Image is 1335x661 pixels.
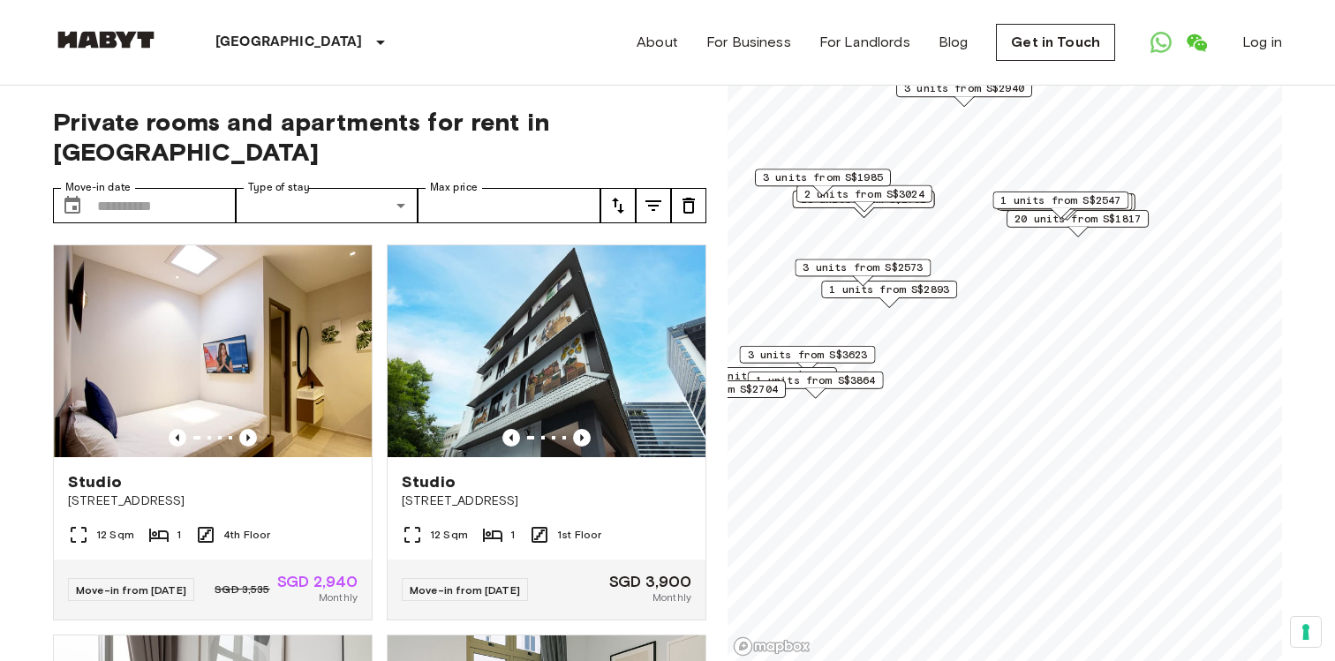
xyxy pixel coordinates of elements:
[177,527,181,543] span: 1
[510,527,515,543] span: 1
[652,590,691,605] span: Monthly
[999,193,1135,221] div: Map marker
[671,188,706,223] button: tune
[388,245,705,457] img: Marketing picture of unit SG-01-110-044_001
[410,583,520,597] span: Move-in from [DATE]
[600,188,636,223] button: tune
[733,636,811,657] a: Mapbox logo
[430,180,478,195] label: Max price
[502,429,520,447] button: Previous image
[637,32,678,53] a: About
[557,527,601,543] span: 1st Floor
[1179,25,1214,60] a: Open WeChat
[402,492,691,510] span: [STREET_ADDRESS]
[248,180,310,195] label: Type of stay
[53,107,706,167] span: Private rooms and apartments for rent in [GEOGRAPHIC_DATA]
[896,79,1032,107] div: Map marker
[793,191,935,218] div: Map marker
[68,492,358,510] span: [STREET_ADDRESS]
[1007,210,1149,237] div: Map marker
[650,380,786,408] div: Map marker
[829,282,949,297] span: 1 units from S$2893
[402,471,456,492] span: Studio
[387,244,706,620] a: Marketing picture of unit SG-01-110-044_001Previous imagePrevious imageStudio[STREET_ADDRESS]12 S...
[904,80,1024,96] span: 3 units from S$2940
[796,185,932,213] div: Map marker
[215,32,363,53] p: [GEOGRAPHIC_DATA]
[992,192,1128,219] div: Map marker
[319,590,358,605] span: Monthly
[755,169,891,196] div: Map marker
[54,245,372,457] img: Marketing picture of unit SG-01-110-033-001
[68,471,122,492] span: Studio
[430,527,468,543] span: 12 Sqm
[215,582,269,597] span: SGD 3,535
[701,367,837,394] div: Map marker
[748,372,884,399] div: Map marker
[53,244,373,620] a: Marketing picture of unit SG-01-110-033-001Previous imagePrevious imageStudio[STREET_ADDRESS]12 S...
[756,372,876,388] span: 1 units from S$3864
[636,188,671,223] button: tune
[795,259,931,286] div: Map marker
[169,429,186,447] button: Previous image
[803,259,923,275] span: 3 units from S$2573
[239,429,257,447] button: Previous image
[997,193,1133,221] div: Map marker
[1014,211,1141,227] span: 20 units from S$1817
[55,188,90,223] button: Choose date
[76,583,186,597] span: Move-in from [DATE]
[748,347,868,363] span: 3 units from S$3623
[804,186,924,202] span: 2 units from S$3024
[709,368,829,384] span: 4 units from S$2226
[65,180,131,195] label: Move-in date
[821,281,957,308] div: Map marker
[223,527,270,543] span: 4th Floor
[996,24,1115,61] a: Get in Touch
[1000,192,1120,208] span: 1 units from S$2547
[53,31,159,49] img: Habyt
[1143,25,1179,60] a: Open WhatsApp
[1291,617,1321,647] button: Your consent preferences for tracking technologies
[939,32,969,53] a: Blog
[658,381,778,397] span: 1 units from S$2704
[573,429,591,447] button: Previous image
[609,574,691,590] span: SGD 3,900
[96,527,134,543] span: 12 Sqm
[1242,32,1282,53] a: Log in
[763,169,883,185] span: 3 units from S$1985
[819,32,910,53] a: For Landlords
[740,346,876,373] div: Map marker
[277,574,358,590] span: SGD 2,940
[706,32,791,53] a: For Business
